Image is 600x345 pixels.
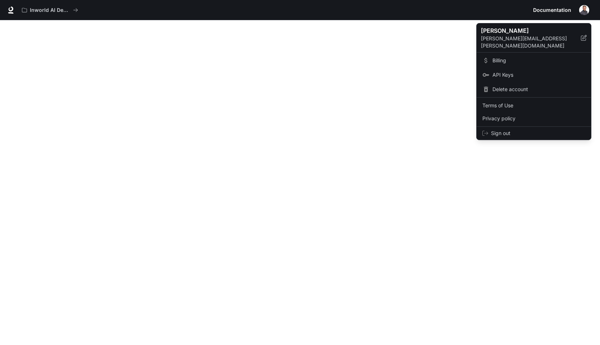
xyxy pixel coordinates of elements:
span: Terms of Use [482,102,585,109]
a: Terms of Use [478,99,590,112]
a: Privacy policy [478,112,590,125]
a: API Keys [478,68,590,81]
span: Delete account [492,86,585,93]
span: Sign out [491,130,585,137]
p: [PERSON_NAME][EMAIL_ADDRESS][PERSON_NAME][DOMAIN_NAME] [481,35,581,49]
div: Sign out [477,127,591,140]
p: [PERSON_NAME] [481,26,569,35]
a: Billing [478,54,590,67]
div: [PERSON_NAME][PERSON_NAME][EMAIL_ADDRESS][PERSON_NAME][DOMAIN_NAME] [477,23,591,53]
span: Billing [492,57,585,64]
div: Delete account [478,83,590,96]
span: Privacy policy [482,115,585,122]
span: API Keys [492,71,585,79]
